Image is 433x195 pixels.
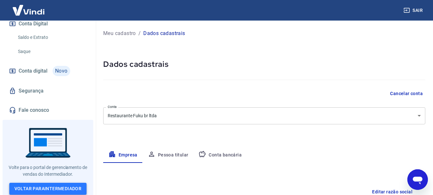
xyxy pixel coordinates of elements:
h5: Dados cadastrais [103,59,425,69]
a: Segurança [8,84,88,98]
p: Dados cadastrais [143,30,185,37]
a: Conta digitalNovo [8,63,88,79]
span: Novo [53,66,70,76]
img: Vindi [8,0,49,20]
button: Empresa [103,147,143,163]
button: Cancelar conta [387,88,425,100]
a: Voltar paraIntermediador [9,183,87,195]
p: / [138,30,141,37]
a: Saque [15,45,88,58]
span: Conta digital [19,66,47,75]
button: Pessoa titular [143,147,194,163]
iframe: Botão para abrir a janela de mensagens [407,169,428,190]
a: Saldo e Extrato [15,31,88,44]
button: Sair [402,4,425,16]
label: Conta [108,104,117,109]
div: Restaurante Fuku br ltda [103,107,425,124]
a: Fale conosco [8,103,88,117]
button: Conta bancária [193,147,247,163]
button: Conta Digital [8,17,88,31]
a: Meu cadastro [103,30,136,37]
